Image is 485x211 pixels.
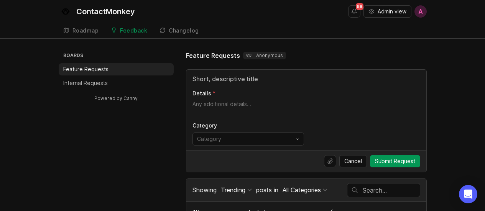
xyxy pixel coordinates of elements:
[192,90,211,97] p: Details
[291,136,304,142] svg: toggle icon
[192,74,420,83] input: Title
[281,185,329,195] button: posts in
[192,132,304,146] div: toggle menu
[59,23,104,39] a: Roadmap
[246,52,283,59] p: Anonymous
[63,65,109,73] p: Feature Requests
[370,155,420,167] button: Submit Request
[59,5,72,18] img: ContactMonkey logo
[363,186,420,195] input: Search…
[192,186,217,194] span: Showing
[459,185,477,203] div: Open Intercom Messenger
[375,157,415,165] span: Submit Request
[283,186,321,194] div: All Categories
[339,155,367,167] button: Cancel
[219,185,253,195] button: Showing
[363,5,411,18] button: Admin view
[93,94,139,103] a: Powered by Canny
[192,122,304,129] p: Category
[106,23,152,39] a: Feedback
[378,8,406,15] span: Admin view
[59,77,174,89] a: Internal Requests
[155,23,204,39] a: Changelog
[62,51,174,62] h3: Boards
[192,100,420,116] textarea: Details
[59,63,174,75] a: Feature Requests
[186,51,240,60] h1: Feature Requests
[197,135,291,143] input: Category
[76,8,135,15] div: ContactMonkey
[324,155,336,167] button: Upload file
[63,79,108,87] p: Internal Requests
[418,7,423,16] span: A
[344,157,362,165] span: Cancel
[221,186,245,194] div: Trending
[256,186,278,194] span: posts in
[348,5,360,18] button: Notifications
[356,3,363,10] span: 99
[72,28,99,33] div: Roadmap
[120,28,147,33] div: Feedback
[414,5,427,18] button: A
[169,28,199,33] div: Changelog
